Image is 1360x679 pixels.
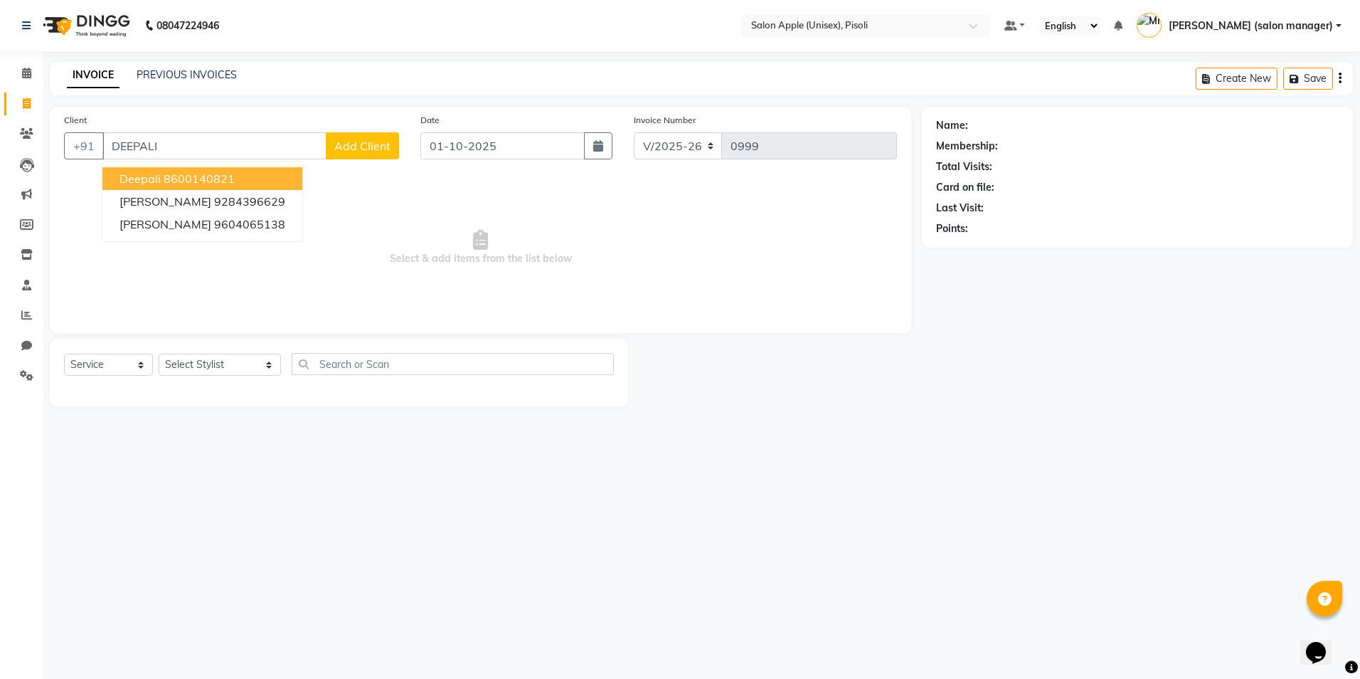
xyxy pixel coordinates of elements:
[936,159,992,174] div: Total Visits:
[64,132,104,159] button: +91
[936,139,998,154] div: Membership:
[119,217,211,231] span: [PERSON_NAME]
[102,132,326,159] input: Search by Name/Mobile/Email/Code
[64,114,87,127] label: Client
[634,114,696,127] label: Invoice Number
[137,68,237,81] a: PREVIOUS INVOICES
[156,6,219,46] b: 08047224946
[1300,622,1346,665] iframe: chat widget
[292,353,614,375] input: Search or Scan
[1137,13,1162,38] img: Mrs. Poonam Bansal (salon manager)
[36,6,134,46] img: logo
[936,201,984,216] div: Last Visit:
[326,132,399,159] button: Add Client
[119,194,211,209] span: [PERSON_NAME]
[1169,19,1333,33] span: [PERSON_NAME] (salon manager)
[119,172,161,186] span: Deepali
[214,217,285,231] ngb-highlight: 9604065138
[164,172,235,186] ngb-highlight: 8600140821
[1196,68,1277,90] button: Create New
[334,139,391,153] span: Add Client
[936,118,968,133] div: Name:
[214,194,285,209] ngb-highlight: 9284396629
[67,63,119,88] a: INVOICE
[1283,68,1333,90] button: Save
[64,177,897,319] span: Select & add items from the list below
[420,114,440,127] label: Date
[936,221,968,236] div: Points:
[936,180,994,195] div: Card on file:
